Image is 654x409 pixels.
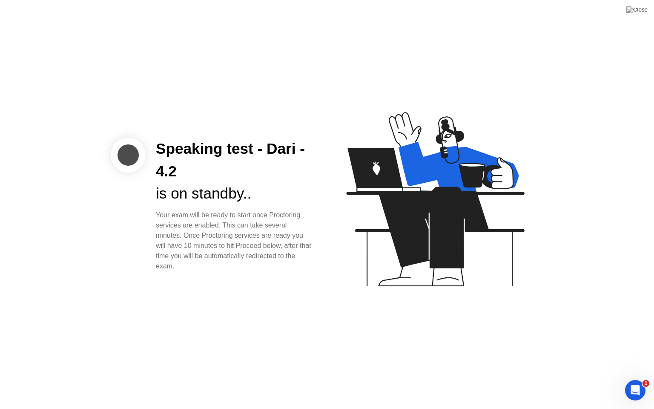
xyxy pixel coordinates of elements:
span: 1 [643,380,649,387]
div: Speaking test - Dari - 4.2 [156,138,313,183]
div: Your exam will be ready to start once Proctoring services are enabled. This can take several minu... [156,210,313,271]
img: Close [626,6,648,13]
iframe: Intercom live chat [625,380,645,400]
div: is on standby.. [156,182,313,205]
